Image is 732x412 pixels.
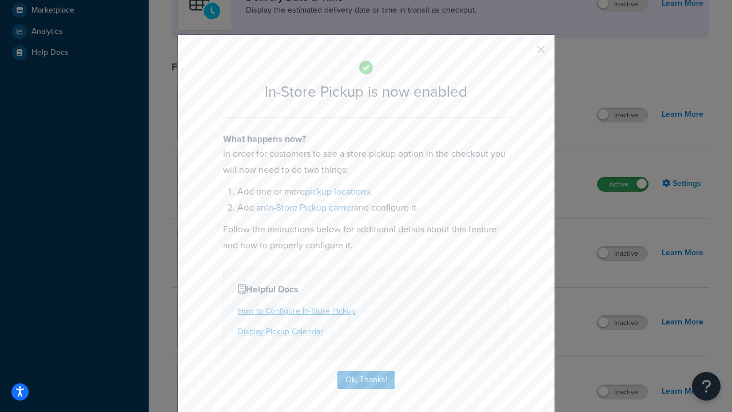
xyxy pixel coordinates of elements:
[337,371,395,389] button: Ok, Thanks!
[223,132,509,146] h4: What happens now?
[223,84,509,100] h2: In-Store Pickup is now enabled
[237,200,509,216] li: Add an and configure it.
[238,305,356,317] a: How to Configure In-Store Pickup
[238,283,494,296] h4: Helpful Docs
[266,201,354,214] a: In-Store Pickup carrier
[237,184,509,200] li: Add one or more .
[223,221,509,253] p: Follow the instructions below for additional details about this feature and how to properly confi...
[223,146,509,178] p: In order for customers to see a store pickup option in the checkout you will now need to do two t...
[305,185,370,198] a: pickup locations
[238,326,323,338] a: Display Pickup Calendar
